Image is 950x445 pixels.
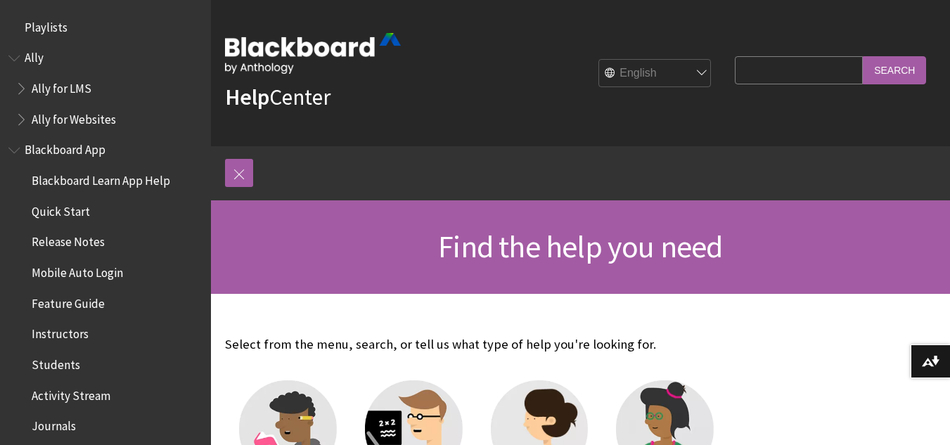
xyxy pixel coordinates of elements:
[225,83,269,111] strong: Help
[25,46,44,65] span: Ally
[32,200,90,219] span: Quick Start
[25,138,105,157] span: Blackboard App
[599,60,712,88] select: Site Language Selector
[438,227,722,266] span: Find the help you need
[32,261,123,280] span: Mobile Auto Login
[32,353,80,372] span: Students
[32,169,170,188] span: Blackboard Learn App Help
[32,77,91,96] span: Ally for LMS
[225,83,330,111] a: HelpCenter
[25,15,68,34] span: Playlists
[8,15,203,39] nav: Book outline for Playlists
[32,231,105,250] span: Release Notes
[32,384,110,403] span: Activity Stream
[32,292,105,311] span: Feature Guide
[8,46,203,131] nav: Book outline for Anthology Ally Help
[225,335,728,354] p: Select from the menu, search, or tell us what type of help you're looking for.
[32,108,116,127] span: Ally for Websites
[32,323,89,342] span: Instructors
[32,415,76,434] span: Journals
[225,33,401,74] img: Blackboard by Anthology
[863,56,926,84] input: Search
